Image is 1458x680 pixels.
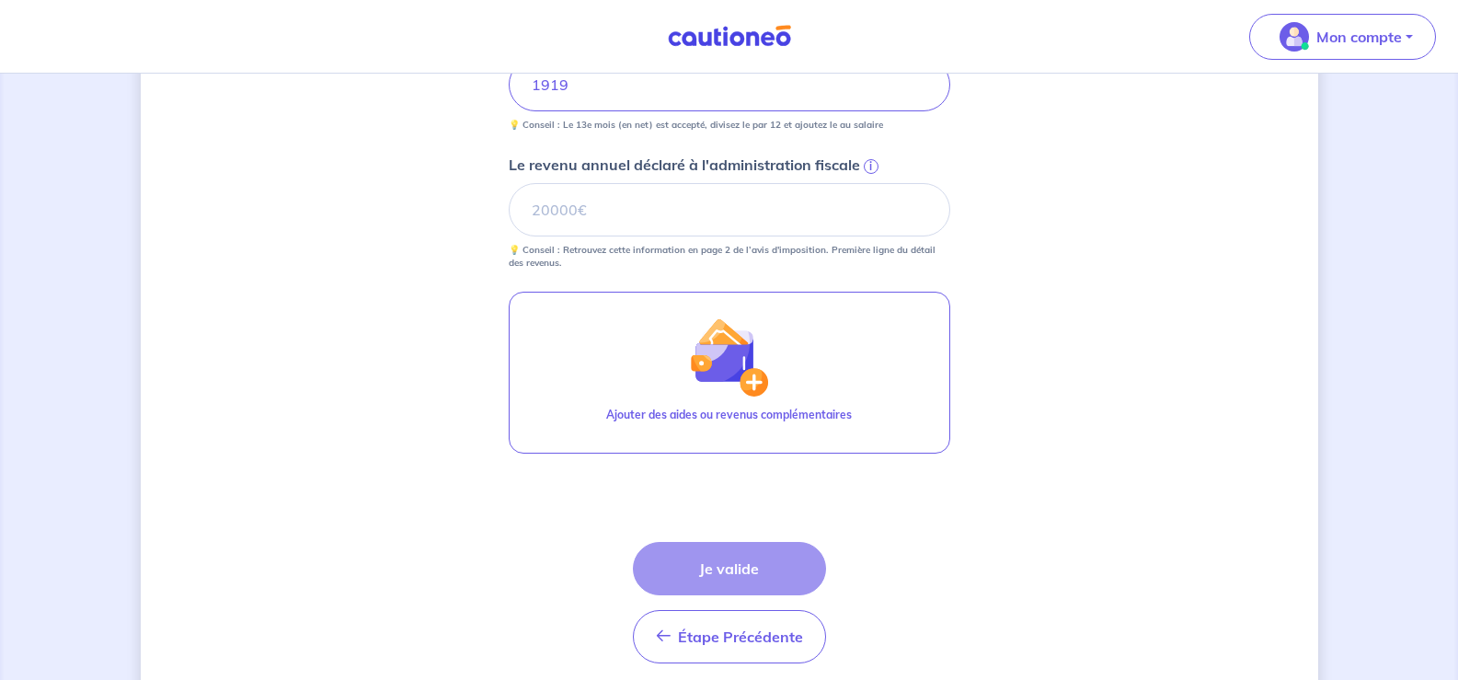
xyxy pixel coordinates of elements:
[509,292,950,454] button: illu_wallet.svgAjouter des aides ou revenus complémentaires
[678,628,803,646] span: Étape Précédente
[689,317,768,397] img: illu_wallet.svg
[1280,22,1309,52] img: illu_account_valid_menu.svg
[509,183,950,236] input: 20000€
[509,58,950,111] input: Ex : 1 500 € net/mois
[509,154,860,176] p: Le revenu annuel déclaré à l'administration fiscale
[606,407,852,423] p: Ajouter des aides ou revenus complémentaires
[633,610,826,663] button: Étape Précédente
[1316,26,1402,48] p: Mon compte
[509,244,950,270] p: 💡 Conseil : Retrouvez cette information en page 2 de l’avis d'imposition. Première ligne du détai...
[660,25,798,48] img: Cautioneo
[509,119,883,132] p: 💡 Conseil : Le 13e mois (en net) est accepté, divisez le par 12 et ajoutez le au salaire
[864,159,878,174] span: i
[1249,14,1436,60] button: illu_account_valid_menu.svgMon compte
